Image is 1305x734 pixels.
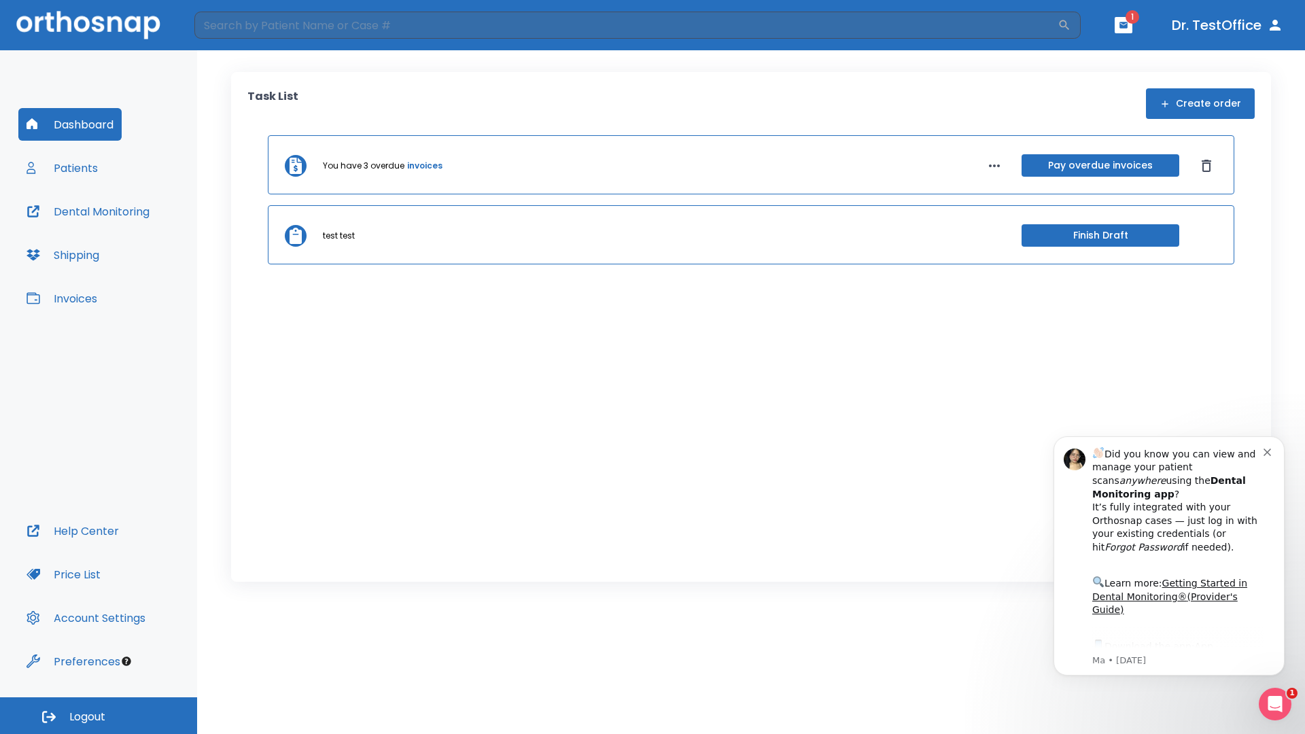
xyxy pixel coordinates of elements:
[18,601,154,634] button: Account Settings
[1146,88,1255,119] button: Create order
[1022,154,1179,177] button: Pay overdue invoices
[1287,688,1298,699] span: 1
[247,88,298,119] p: Task List
[1196,155,1217,177] button: Dismiss
[18,645,128,678] button: Preferences
[1166,13,1289,37] button: Dr. TestOffice
[69,710,105,724] span: Logout
[18,195,158,228] button: Dental Monitoring
[18,108,122,141] button: Dashboard
[194,12,1058,39] input: Search by Patient Name or Case #
[16,11,160,39] img: Orthosnap
[323,160,404,172] p: You have 3 overdue
[18,282,105,315] button: Invoices
[323,230,355,242] p: test test
[1022,224,1179,247] button: Finish Draft
[18,514,127,547] button: Help Center
[1259,688,1291,720] iframe: Intercom live chat
[1126,10,1139,24] span: 1
[18,239,107,271] button: Shipping
[120,655,133,667] div: Tooltip anchor
[407,160,442,172] a: invoices
[18,152,106,184] button: Patients
[18,558,109,591] button: Price List
[1033,419,1305,727] iframe: Intercom notifications message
